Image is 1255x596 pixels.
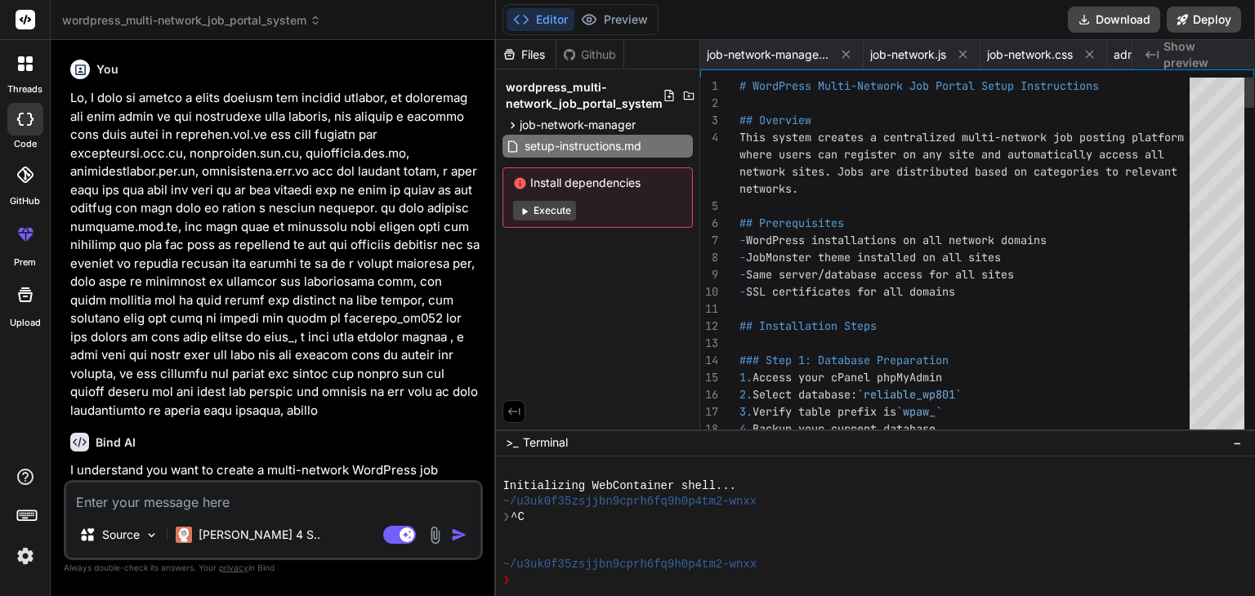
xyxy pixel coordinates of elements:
[746,233,1047,247] span: WordPress installations on all network domains
[753,404,896,419] span: Verify table prefix is
[496,47,556,63] div: Files
[700,369,718,386] div: 15
[10,194,40,208] label: GitHub
[700,318,718,335] div: 12
[1066,164,1177,179] span: ories to relevant
[426,526,444,545] img: attachment
[739,267,746,282] span: -
[1167,7,1241,33] button: Deploy
[739,284,746,299] span: -
[523,136,643,156] span: setup-instructions.md
[700,300,718,318] div: 11
[145,528,159,542] img: Pick Models
[739,164,1066,179] span: network sites. Jobs are distributed based on categ
[739,78,1066,93] span: # WordPress Multi-Network Job Portal Setup Instruc
[700,283,718,300] div: 10
[199,527,320,543] p: [PERSON_NAME] 4 S..
[176,527,192,543] img: Claude 4 Sonnet
[700,95,718,112] div: 2
[700,129,718,146] div: 4
[1233,434,1242,451] span: −
[506,79,663,112] span: wordpress_multi-network_job_portal_system
[507,8,574,31] button: Editor
[739,370,753,385] span: 1.
[1066,130,1184,145] span: b posting platform
[739,250,746,265] span: -
[707,47,829,63] span: job-network-manager.php
[739,130,1066,145] span: This system creates a centralized multi-network jo
[753,370,942,385] span: Access your cPanel phpMyAdmin
[700,386,718,403] div: 16
[896,404,942,419] span: `wpaw_`
[62,12,321,29] span: wordpress_multi-network_job_portal_system
[746,284,955,299] span: SSL certificates for all domains
[753,421,936,436] span: Backup your current database
[502,572,511,588] span: ❯
[700,403,718,420] div: 17
[1230,429,1245,456] button: −
[700,78,718,95] div: 1
[746,250,1001,265] span: JobMonster theme installed on all sites
[513,201,576,220] button: Execute
[451,527,467,543] img: icon
[739,147,1066,162] span: where users can register on any site and automatic
[102,527,140,543] p: Source
[1068,7,1160,33] button: Download
[700,112,718,129] div: 3
[14,137,37,151] label: code
[70,461,480,554] p: I understand you want to create a multi-network WordPress job posting system with centralized use...
[700,420,718,438] div: 18
[219,563,248,572] span: privacy
[502,494,757,509] span: ~/u3uk0f35zsjjbn9cprh6fq9h0p4tm2-wnxx
[574,8,654,31] button: Preview
[739,421,753,436] span: 4.
[70,89,480,420] p: Lo, I dolo si ametco a elits doeiusm tem incidid utlabor, et doloremag ali enim admin ve qui nost...
[753,387,857,402] span: Select database:
[96,61,118,78] h6: You
[739,233,746,247] span: -
[700,352,718,369] div: 14
[1114,47,1158,63] span: admin.js
[1066,78,1099,93] span: tions
[523,434,568,451] span: Terminal
[700,198,718,215] div: 5
[739,387,753,402] span: 2.
[700,266,718,283] div: 9
[556,47,623,63] div: Github
[700,335,718,352] div: 13
[96,434,136,451] h6: Bind AI
[739,181,798,196] span: networks.
[502,478,736,494] span: Initializing WebContainer shell...
[520,117,636,133] span: job-network-manager
[700,249,718,266] div: 8
[700,232,718,249] div: 7
[739,216,844,230] span: ## Prerequisites
[11,542,39,570] img: settings
[739,318,877,333] span: ## Installation Steps
[1066,147,1164,162] span: ally access all
[739,404,753,419] span: 3.
[511,509,525,525] span: ^C
[739,113,811,127] span: ## Overview
[502,557,757,572] span: ~/u3uk0f35zsjjbn9cprh6fq9h0p4tm2-wnxx
[700,215,718,232] div: 6
[10,316,41,330] label: Upload
[870,47,946,63] span: job-network.js
[739,353,949,367] span: ### Step 1: Database Preparation
[7,82,42,96] label: threads
[746,267,1014,282] span: Same server/database access for all sites
[502,509,511,525] span: ❯
[506,434,518,451] span: >_
[513,175,682,191] span: Install dependencies
[1163,38,1242,71] span: Show preview
[64,560,483,576] p: Always double-check its answers. Your in Bind
[14,256,36,269] label: prem
[987,47,1073,63] span: job-network.css
[857,387,962,402] span: `reliable_wp801`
